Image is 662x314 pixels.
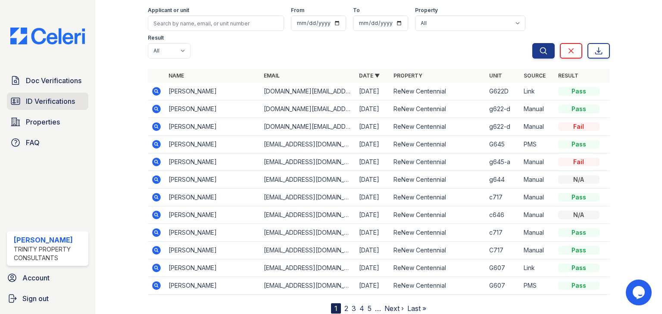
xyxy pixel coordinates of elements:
a: Properties [7,113,88,131]
td: [DATE] [356,189,390,206]
div: Pass [558,193,600,202]
td: Manual [520,224,555,242]
label: Result [148,34,164,41]
a: 3 [352,304,356,313]
td: [PERSON_NAME] [165,259,260,277]
td: c646 [486,206,520,224]
a: 4 [359,304,364,313]
td: [DATE] [356,83,390,100]
td: ReNew Centennial [390,259,485,277]
td: ReNew Centennial [390,242,485,259]
a: Unit [489,72,502,79]
label: From [291,7,304,14]
td: ReNew Centennial [390,224,485,242]
td: c717 [486,224,520,242]
td: ReNew Centennial [390,171,485,189]
label: Property [415,7,438,14]
a: Email [264,72,280,79]
td: Manual [520,242,555,259]
div: N/A [558,211,600,219]
td: [PERSON_NAME] [165,100,260,118]
div: Fail [558,158,600,166]
td: [PERSON_NAME] [165,118,260,136]
td: C717 [486,242,520,259]
a: ID Verifications [7,93,88,110]
td: [DOMAIN_NAME][EMAIL_ADDRESS][DOMAIN_NAME] [260,118,356,136]
td: [EMAIL_ADDRESS][DOMAIN_NAME] [260,189,356,206]
td: [EMAIL_ADDRESS][DOMAIN_NAME] [260,171,356,189]
td: [DATE] [356,242,390,259]
td: [PERSON_NAME] [165,153,260,171]
input: Search by name, email, or unit number [148,16,284,31]
div: Pass [558,281,600,290]
div: Pass [558,264,600,272]
td: ReNew Centennial [390,118,485,136]
td: [PERSON_NAME] [165,136,260,153]
td: [EMAIL_ADDRESS][DOMAIN_NAME] [260,259,356,277]
td: Manual [520,189,555,206]
span: ID Verifications [26,96,75,106]
td: [DOMAIN_NAME][EMAIL_ADDRESS][DOMAIN_NAME] [260,100,356,118]
td: ReNew Centennial [390,206,485,224]
td: [DATE] [356,171,390,189]
td: ReNew Centennial [390,189,485,206]
a: Last » [407,304,426,313]
td: [PERSON_NAME] [165,242,260,259]
td: Link [520,259,555,277]
td: [DATE] [356,206,390,224]
a: FAQ [7,134,88,151]
td: [DATE] [356,136,390,153]
td: G607 [486,259,520,277]
td: PMS [520,277,555,295]
a: Result [558,72,578,79]
div: [PERSON_NAME] [14,235,85,245]
div: Trinity Property Consultants [14,245,85,262]
td: Manual [520,206,555,224]
td: G607 [486,277,520,295]
div: Pass [558,246,600,255]
td: [PERSON_NAME] [165,206,260,224]
a: 2 [344,304,348,313]
td: [DATE] [356,153,390,171]
a: Source [524,72,546,79]
div: Pass [558,228,600,237]
label: Applicant or unit [148,7,189,14]
td: Manual [520,171,555,189]
td: Link [520,83,555,100]
td: [PERSON_NAME] [165,83,260,100]
td: PMS [520,136,555,153]
td: [PERSON_NAME] [165,189,260,206]
a: Name [169,72,184,79]
iframe: chat widget [626,280,653,305]
td: [EMAIL_ADDRESS][DOMAIN_NAME] [260,136,356,153]
td: g645-a [486,153,520,171]
td: [DATE] [356,259,390,277]
td: G622D [486,83,520,100]
td: [EMAIL_ADDRESS][DOMAIN_NAME] [260,206,356,224]
a: Sign out [3,290,92,307]
td: g622-d [486,100,520,118]
td: [EMAIL_ADDRESS][DOMAIN_NAME] [260,277,356,295]
td: Manual [520,100,555,118]
td: [EMAIL_ADDRESS][DOMAIN_NAME] [260,242,356,259]
td: g644 [486,171,520,189]
td: [EMAIL_ADDRESS][DOMAIN_NAME] [260,153,356,171]
div: Pass [558,140,600,149]
td: ReNew Centennial [390,83,485,100]
a: 5 [368,304,372,313]
div: Pass [558,87,600,96]
td: [EMAIL_ADDRESS][DOMAIN_NAME] [260,224,356,242]
a: Property [393,72,422,79]
div: Fail [558,122,600,131]
span: Doc Verifications [26,75,81,86]
img: CE_Logo_Blue-a8612792a0a2168367f1c8372b55b34899dd931a85d93a1a3d3e32e68fde9ad4.png [3,28,92,44]
a: Date ▼ [359,72,380,79]
span: Sign out [22,293,49,304]
td: [PERSON_NAME] [165,224,260,242]
td: [DATE] [356,100,390,118]
td: [DATE] [356,224,390,242]
td: G645 [486,136,520,153]
td: c717 [486,189,520,206]
td: ReNew Centennial [390,136,485,153]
